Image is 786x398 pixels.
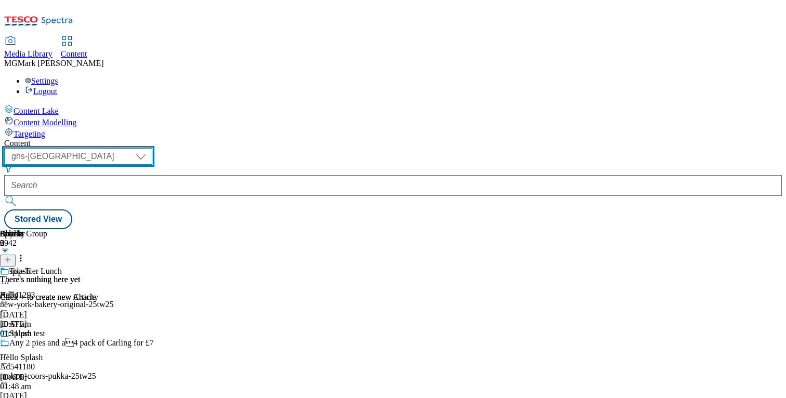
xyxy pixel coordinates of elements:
a: Content Lake [4,104,782,116]
span: Mark [PERSON_NAME] [18,59,104,68]
button: Stored View [4,209,72,229]
a: Logout [25,87,57,96]
a: Media Library [4,37,53,59]
input: Search [4,175,782,196]
div: Any 2 pies and a4 pack of Carling for £7 [9,338,154,348]
span: Content Lake [14,107,59,115]
div: splash [9,267,30,276]
span: MG [4,59,18,68]
div: Content [4,139,782,148]
div: Splash test [9,329,45,338]
a: Settings [25,76,58,85]
span: Content [61,49,87,58]
span: Targeting [14,129,45,138]
a: Content Modelling [4,116,782,127]
a: Targeting [4,127,782,139]
div: Top-Tier Lunch [9,267,62,276]
a: Content [61,37,87,59]
span: Media Library [4,49,53,58]
svg: Search Filters [4,165,12,173]
span: Content Modelling [14,118,76,127]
